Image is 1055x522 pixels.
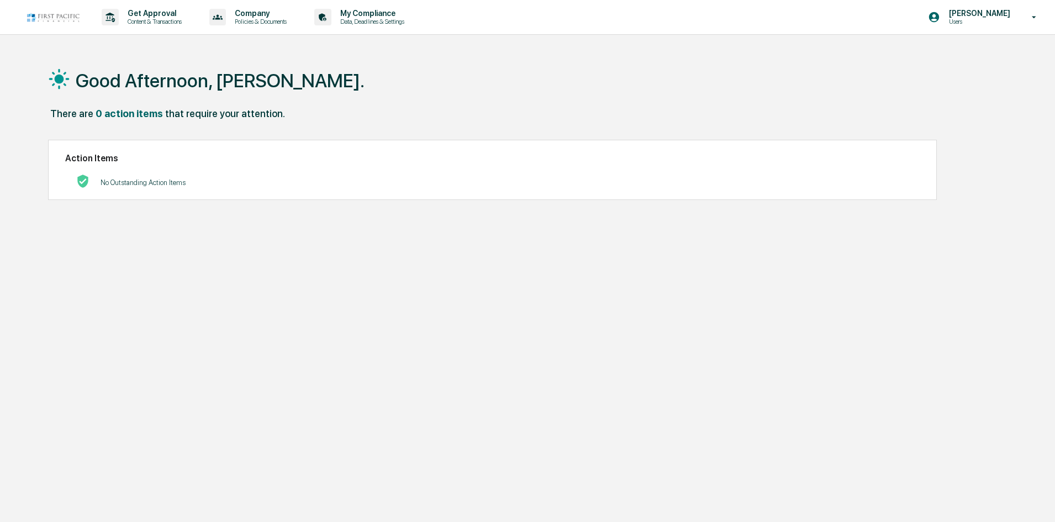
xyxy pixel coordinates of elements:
[119,9,187,18] p: Get Approval
[165,108,285,119] div: that require your attention.
[119,18,187,25] p: Content & Transactions
[27,12,80,23] img: logo
[76,175,89,188] img: No Actions logo
[226,18,292,25] p: Policies & Documents
[331,9,410,18] p: My Compliance
[331,18,410,25] p: Data, Deadlines & Settings
[96,108,163,119] div: 0 action items
[101,178,186,187] p: No Outstanding Action Items
[1020,486,1049,515] iframe: Open customer support
[226,9,292,18] p: Company
[940,9,1016,18] p: [PERSON_NAME]
[65,153,920,164] h2: Action Items
[50,108,93,119] div: There are
[76,70,365,92] h1: Good Afternoon, [PERSON_NAME].
[940,18,1016,25] p: Users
